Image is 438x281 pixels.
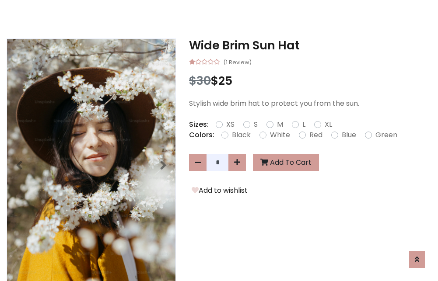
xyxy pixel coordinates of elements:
label: S [254,119,258,130]
button: Add to wishlist [189,185,250,196]
p: Sizes: [189,119,209,130]
span: $30 [189,73,211,89]
p: Stylish wide brim hat to protect you from the sun. [189,98,431,109]
h3: $ [189,74,431,88]
label: Blue [342,130,356,140]
label: White [270,130,290,140]
label: Red [309,130,322,140]
h3: Wide Brim Sun Hat [189,38,431,52]
label: Green [375,130,397,140]
p: Colors: [189,130,214,140]
label: XS [226,119,235,130]
label: Black [232,130,251,140]
small: (1 Review) [223,56,252,67]
button: Add To Cart [253,154,319,171]
span: 25 [218,73,232,89]
label: L [302,119,305,130]
label: XL [325,119,332,130]
label: M [277,119,283,130]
